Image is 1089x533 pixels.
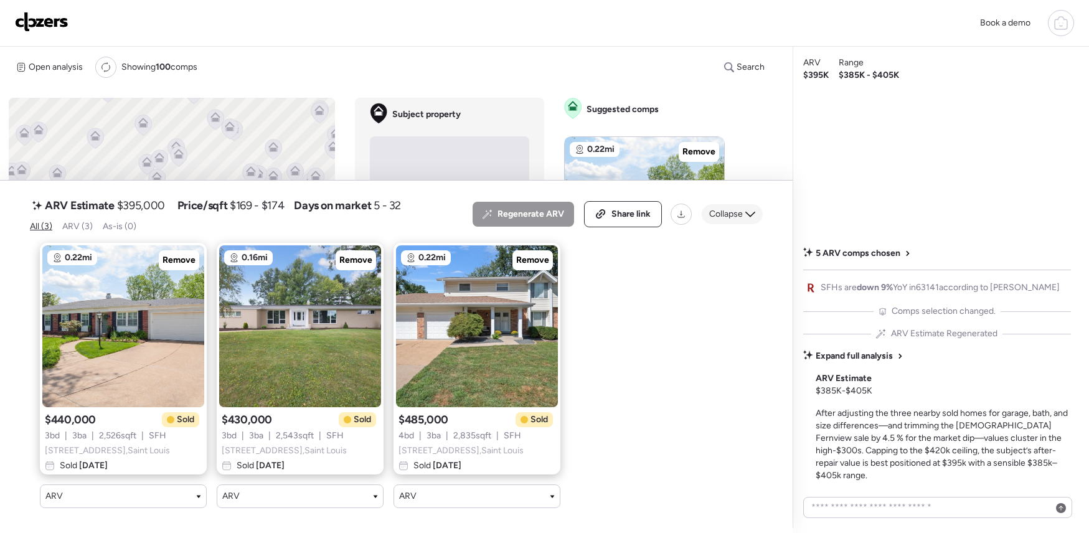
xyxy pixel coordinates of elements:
[398,430,414,442] span: 4 bd
[249,430,263,442] span: 3 ba
[62,221,93,232] span: ARV (3)
[446,430,448,442] span: |
[497,208,564,220] span: Regenerate ARV
[177,198,227,213] span: Price/sqft
[45,490,63,502] span: ARV
[242,430,244,442] span: |
[816,350,893,362] span: Expand full analysis
[398,445,524,457] span: [STREET_ADDRESS] , Saint Louis
[453,430,491,442] span: 2,835 sqft
[141,430,144,442] span: |
[891,328,997,340] span: ARV Estimate Regenerated
[45,430,60,442] span: 3 bd
[230,198,284,213] span: $169 - $174
[72,430,87,442] span: 3 ba
[319,430,321,442] span: |
[254,460,285,471] span: [DATE]
[268,430,271,442] span: |
[504,430,521,442] span: SFH
[294,198,371,213] span: Days on market
[77,460,108,471] span: [DATE]
[65,252,92,264] span: 0.22mi
[587,103,659,116] span: Suggested comps
[419,430,422,442] span: |
[177,413,194,426] span: Sold
[99,430,136,442] span: 2,526 sqft
[45,445,170,457] span: [STREET_ADDRESS] , Saint Louis
[516,254,549,266] span: Remove
[821,281,1060,294] span: SFHs are YoY in 63141 according to [PERSON_NAME]
[816,372,872,385] span: ARV Estimate
[587,143,615,156] span: 0.22mi
[980,17,1030,28] span: Book a demo
[857,282,893,293] span: down 9%
[65,430,67,442] span: |
[60,460,108,472] span: Sold
[839,69,899,82] span: $385K - $405K
[803,57,821,69] span: ARV
[398,412,448,427] span: $485,000
[374,198,401,213] span: 5 - 32
[276,430,314,442] span: 2,543 sqft
[803,69,829,82] span: $395K
[222,445,347,457] span: [STREET_ADDRESS] , Saint Louis
[496,430,499,442] span: |
[117,198,165,213] span: $395,000
[222,430,237,442] span: 3 bd
[816,247,900,260] span: 5 ARV comps chosen
[682,146,715,158] span: Remove
[339,254,372,266] span: Remove
[103,221,136,232] span: As-is (0)
[242,252,268,264] span: 0.16mi
[29,61,83,73] span: Open analysis
[418,252,446,264] span: 0.22mi
[816,408,1068,481] span: After adjusting the three nearby sold homes for garage, bath, and size differences—and trimming t...
[431,460,461,471] span: [DATE]
[399,490,417,502] span: ARV
[222,412,272,427] span: $430,000
[45,412,96,427] span: $440,000
[326,430,344,442] span: SFH
[163,254,196,266] span: Remove
[611,208,651,220] span: Share link
[45,198,115,213] span: ARV Estimate
[15,12,68,32] img: Logo
[30,221,52,232] span: All (3)
[709,208,743,220] span: Collapse
[237,460,285,472] span: Sold
[92,430,94,442] span: |
[156,62,171,72] span: 100
[816,385,872,397] span: $385K - $405K
[354,413,371,426] span: Sold
[392,108,461,121] span: Subject property
[839,57,864,69] span: Range
[530,413,548,426] span: Sold
[427,430,441,442] span: 3 ba
[737,61,765,73] span: Search
[121,61,197,73] span: Showing comps
[149,430,166,442] span: SFH
[892,305,996,318] span: Comps selection changed.
[413,460,461,472] span: Sold
[222,490,240,502] span: ARV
